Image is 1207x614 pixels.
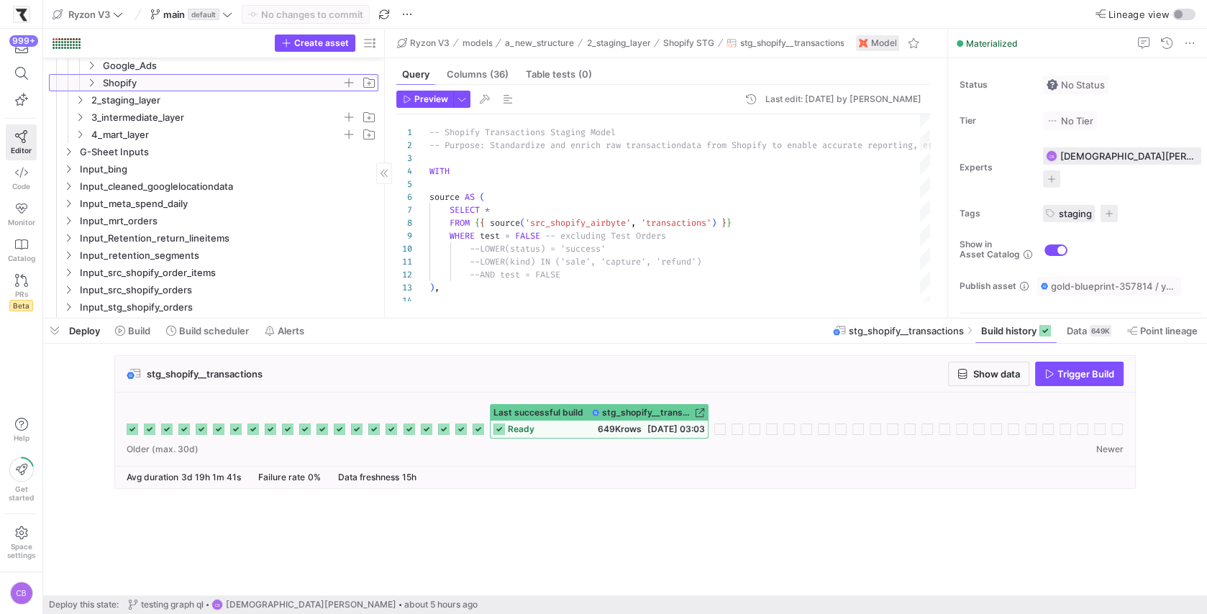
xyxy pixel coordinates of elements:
[602,408,692,418] span: stg_shopify__transactions
[49,5,127,24] button: Ryzon V3
[450,217,470,229] span: FROM
[181,472,241,482] span: 3d 19h 1m 41s
[6,578,37,608] button: CB
[8,254,35,262] span: Catalog
[966,38,1018,49] span: Materialized
[1035,362,1124,386] button: Trigger Build
[960,239,1020,260] span: Show in Asset Catalog
[396,216,412,229] div: 8
[12,182,30,191] span: Code
[501,35,578,52] button: a_new_structure
[447,70,509,79] span: Columns
[1037,277,1181,295] button: gold-blueprint-357814 / y42_Ryzon_V3_main / stg_shopify__transactions
[429,191,460,203] span: source
[465,191,475,203] span: AS
[1047,79,1105,91] span: No Status
[1047,115,1093,127] span: No Tier
[960,281,1016,291] span: Publish asset
[1047,79,1058,91] img: No status
[870,38,896,48] span: Model
[103,75,342,91] span: Shopify
[1096,444,1124,454] span: Newer
[9,485,34,502] span: Get started
[450,230,475,242] span: WHERE
[396,165,412,178] div: 4
[1067,325,1087,336] span: Data
[1051,280,1178,292] span: gold-blueprint-357814 / y42_Ryzon_V3_main / stg_shopify__transactions
[211,599,223,610] div: CB
[470,256,701,267] span: --LOWER(kind) IN ('sale', 'capture', 'refund')
[163,9,185,20] span: main
[278,325,304,336] span: Alerts
[681,139,928,151] span: data from Shopify to enable accurate reporting, e
[723,35,847,52] button: stg_shopify__transactions
[525,217,631,229] span: 'src_shopify_airbyte'
[6,196,37,232] a: Monitor
[960,80,1031,90] span: Status
[226,600,396,610] span: [DEMOGRAPHIC_DATA][PERSON_NAME]
[396,191,412,203] div: 6
[458,35,496,52] button: models
[470,269,560,280] span: --AND test = FALSE
[470,243,606,255] span: --LOWER(status) = 'success'
[338,472,399,482] span: Data freshness
[578,70,592,79] span: (0)
[859,39,867,47] img: undefined
[179,325,249,336] span: Build scheduler
[493,408,583,418] span: Last successful build
[975,319,1057,343] button: Build history
[124,595,481,614] button: testing graph qlCB[DEMOGRAPHIC_DATA][PERSON_NAME]about 5 hours ago
[396,255,412,268] div: 11
[1108,9,1170,20] span: Lineage view
[127,472,178,482] span: Avg duration
[6,268,37,317] a: PRsBeta
[480,191,485,203] span: (
[429,165,450,177] span: WITH
[981,325,1037,336] span: Build history
[258,472,305,482] span: Failure rate
[10,582,33,605] div: CB
[641,217,711,229] span: 'transactions'
[7,542,35,559] span: Space settings
[663,38,714,48] span: Shopify STG
[188,9,219,20] span: default
[1046,150,1057,162] div: CB
[396,178,412,191] div: 5
[294,38,349,48] span: Create asset
[849,325,964,336] span: stg_shopify__transactions
[429,127,616,138] span: -- Shopify Transactions Staging Model
[586,38,650,48] span: 2_staging_layer
[520,217,525,229] span: (
[6,35,37,60] button: 999+
[960,209,1031,219] span: Tags
[434,282,439,293] span: ,
[396,242,412,255] div: 10
[103,58,376,74] span: Google_Ads
[515,230,540,242] span: FALSE
[414,94,448,104] span: Preview
[396,152,412,165] div: 3
[490,70,509,79] span: (36)
[6,411,37,449] button: Help
[160,319,255,343] button: Build scheduler
[490,217,520,229] span: source
[429,139,681,151] span: -- Purpose: Standardize and enrich raw transaction
[396,294,412,307] div: 14
[598,423,642,434] span: 649K rows
[11,146,32,155] span: Editor
[583,35,654,52] button: 2_staging_layer
[480,230,500,242] span: test
[526,70,592,79] span: Table tests
[9,35,38,47] div: 999+
[6,124,37,160] a: Editor
[275,35,355,52] button: Create asset
[141,600,204,610] span: testing graph ql
[1057,368,1114,380] span: Trigger Build
[6,2,37,27] a: https://storage.googleapis.com/y42-prod-data-exchange/images/sBsRsYb6BHzNxH9w4w8ylRuridc3cmH4JEFn...
[15,290,28,298] span: PRs
[410,38,450,48] span: Ryzon V3
[396,281,412,294] div: 13
[6,452,37,508] button: Getstarted
[396,268,412,281] div: 12
[147,5,236,24] button: maindefault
